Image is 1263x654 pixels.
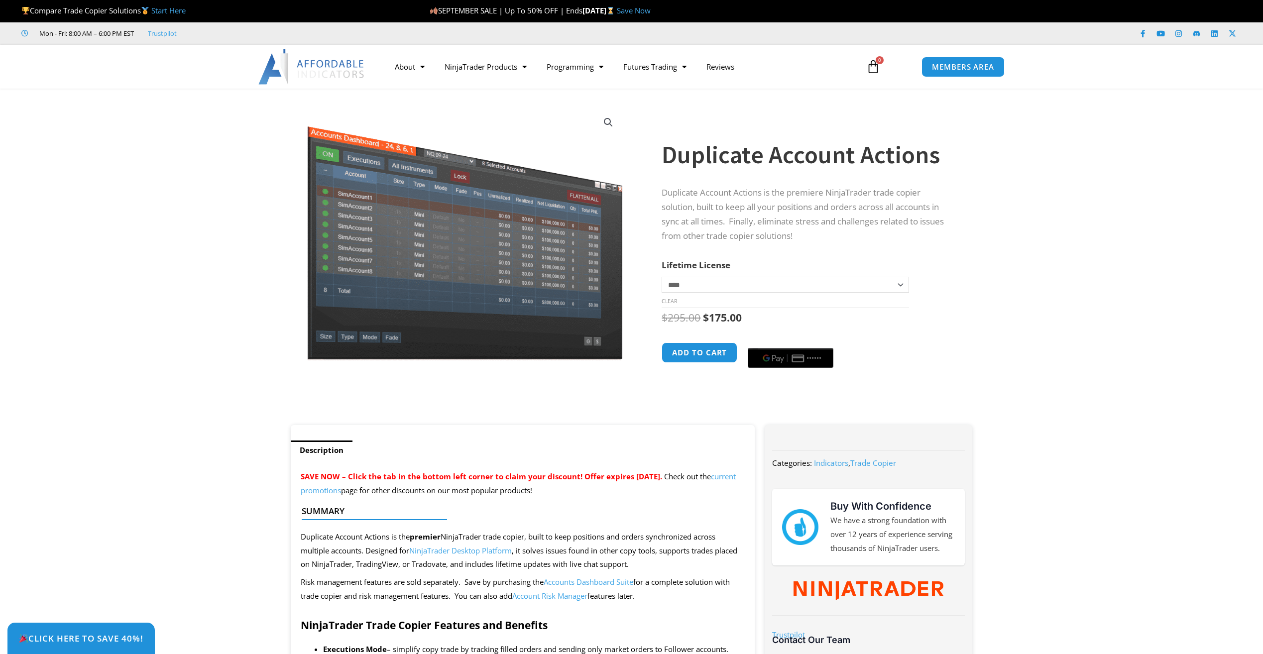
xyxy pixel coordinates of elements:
[305,106,625,360] img: Screenshot 2024-08-26 15414455555
[409,545,512,555] a: NinjaTrader Desktop Platform
[148,27,177,39] a: Trustpilot
[291,440,352,460] a: Description
[301,618,548,632] strong: NinjaTrader Trade Copier Features and Benefits
[141,7,149,14] img: 🥇
[512,591,587,601] a: Account Risk Manager
[7,623,155,654] a: 🎉Click Here to save 40%!
[850,458,896,468] a: Trade Copier
[301,471,662,481] span: SAVE NOW – Click the tab in the bottom left corner to claim your discount! Offer expires [DATE].
[830,499,955,514] h3: Buy With Confidence
[19,634,28,643] img: 🎉
[537,55,613,78] a: Programming
[385,55,855,78] nav: Menu
[21,5,186,15] span: Compare Trade Copier Solutions
[772,458,812,468] span: Categories:
[385,55,435,78] a: About
[613,55,696,78] a: Futures Trading
[662,259,730,271] label: Lifetime License
[814,458,896,468] span: ,
[703,311,709,325] span: $
[921,57,1005,77] a: MEMBERS AREA
[814,458,848,468] a: Indicators
[301,470,745,498] p: Check out the page for other discounts on our most popular products!
[22,7,29,14] img: 🏆
[430,5,582,15] span: SEPTEMBER SALE | Up To 50% OFF | Ends
[876,56,884,64] span: 0
[599,113,617,131] a: View full-screen image gallery
[607,7,614,14] img: ⌛
[37,27,134,39] span: Mon - Fri: 8:00 AM – 6:00 PM EST
[617,5,651,15] a: Save Now
[662,137,952,172] h1: Duplicate Account Actions
[746,341,835,342] iframe: Secure express checkout frame
[662,342,737,363] button: Add to cart
[830,514,955,555] p: We have a strong foundation with over 12 years of experience serving thousands of NinjaTrader users.
[258,49,365,85] img: LogoAI | Affordable Indicators – NinjaTrader
[662,311,668,325] span: $
[301,532,737,569] span: Duplicate Account Actions is the NinjaTrader trade copier, built to keep positions and orders syn...
[748,348,833,368] button: Buy with GPay
[932,63,994,71] span: MEMBERS AREA
[435,55,537,78] a: NinjaTrader Products
[703,311,742,325] bdi: 175.00
[662,311,700,325] bdi: 295.00
[151,5,186,15] a: Start Here
[301,575,745,603] p: Risk management features are sold separately. Save by purchasing the for a complete solution with...
[794,581,943,600] img: NinjaTrader Wordmark color RGB | Affordable Indicators – NinjaTrader
[302,506,736,516] h4: Summary
[807,355,822,362] text: ••••••
[19,634,143,643] span: Click Here to save 40%!
[410,532,441,542] strong: premier
[782,509,818,545] img: mark thumbs good 43913 | Affordable Indicators – NinjaTrader
[696,55,744,78] a: Reviews
[582,5,617,15] strong: [DATE]
[430,7,438,14] img: 🍂
[544,577,633,587] a: Accounts Dashboard Suite
[851,52,895,81] a: 0
[662,298,677,305] a: Clear options
[662,186,952,243] p: Duplicate Account Actions is the premiere NinjaTrader trade copier solution, built to keep all yo...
